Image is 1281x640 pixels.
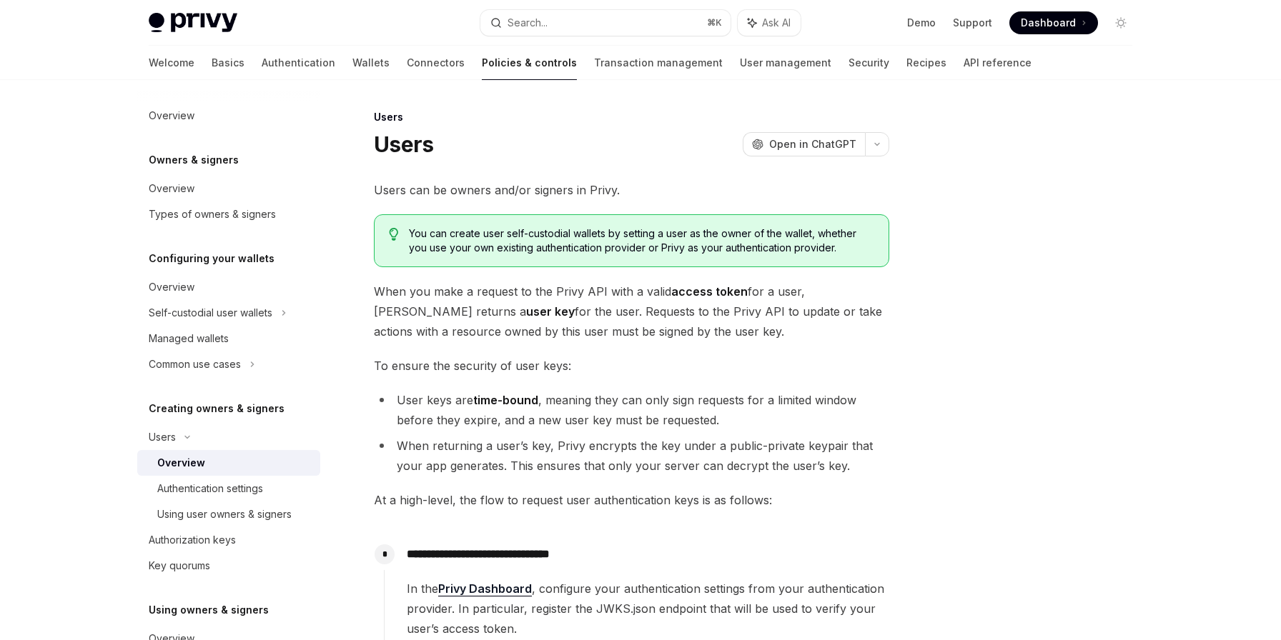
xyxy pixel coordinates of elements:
[769,137,856,151] span: Open in ChatGPT
[137,103,320,129] a: Overview
[149,279,194,296] div: Overview
[743,132,865,156] button: Open in ChatGPT
[137,476,320,501] a: Authentication settings
[137,201,320,227] a: Types of owners & signers
[149,429,176,446] div: Users
[149,356,241,373] div: Common use cases
[482,46,577,80] a: Policies & controls
[149,206,276,223] div: Types of owners & signers
[137,527,320,553] a: Authorization keys
[374,490,889,510] span: At a high-level, the flow to request user authentication keys is as follows:
[671,284,748,299] strong: access token
[849,46,889,80] a: Security
[137,450,320,476] a: Overview
[473,393,538,407] strong: time-bound
[149,13,237,33] img: light logo
[480,10,731,36] button: Search...⌘K
[374,131,433,157] h1: Users
[149,180,194,197] div: Overview
[352,46,390,80] a: Wallets
[907,16,936,30] a: Demo
[374,110,889,124] div: Users
[149,250,274,267] h5: Configuring your wallets
[137,326,320,351] a: Managed wallets
[157,454,205,471] div: Overview
[389,228,399,241] svg: Tip
[906,46,946,80] a: Recipes
[149,531,236,549] div: Authorization keys
[149,330,229,347] div: Managed wallets
[1021,16,1076,30] span: Dashboard
[149,400,285,417] h5: Creating owners & signers
[707,17,722,29] span: ⌘ K
[149,46,194,80] a: Welcome
[157,506,292,523] div: Using user owners & signers
[740,46,831,80] a: User management
[137,553,320,579] a: Key quorums
[374,436,889,476] li: When returning a user’s key, Privy encrypts the key under a public-private keypair that your app ...
[149,557,210,574] div: Key quorums
[953,16,992,30] a: Support
[438,581,532,596] a: Privy Dashboard
[374,180,889,200] span: Users can be owners and/or signers in Privy.
[212,46,244,80] a: Basics
[137,176,320,201] a: Overview
[137,501,320,527] a: Using user owners & signers
[137,274,320,300] a: Overview
[1009,11,1098,34] a: Dashboard
[1109,11,1132,34] button: Toggle dark mode
[738,10,801,36] button: Ask AI
[526,304,575,319] strong: user key
[149,107,194,124] div: Overview
[149,304,272,321] div: Self-custodial user wallets
[374,390,889,430] li: User keys are , meaning they can only sign requests for a limited window before they expire, and ...
[262,46,335,80] a: Authentication
[157,480,263,497] div: Authentication settings
[508,14,548,31] div: Search...
[374,281,889,341] span: When you make a request to the Privy API with a valid for a user, [PERSON_NAME] returns a for the...
[407,46,465,80] a: Connectors
[149,151,239,169] h5: Owners & signers
[374,356,889,376] span: To ensure the security of user keys:
[964,46,1032,80] a: API reference
[594,46,723,80] a: Transaction management
[762,16,791,30] span: Ask AI
[407,579,889,639] span: In the , configure your authentication settings from your authentication provider. In particular,...
[149,601,269,619] h5: Using owners & signers
[409,226,874,255] span: You can create user self-custodial wallets by setting a user as the owner of the wallet, whether ...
